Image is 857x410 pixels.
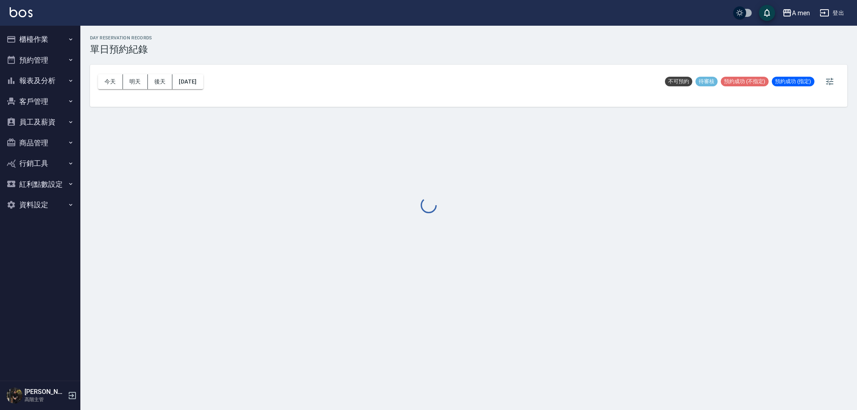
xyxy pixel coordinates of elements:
[3,194,77,215] button: 資料設定
[6,388,22,404] img: Person
[816,6,847,20] button: 登出
[3,29,77,50] button: 櫃檯作業
[3,133,77,153] button: 商品管理
[3,91,77,112] button: 客戶管理
[3,50,77,71] button: 預約管理
[779,5,813,21] button: A men
[792,8,810,18] div: A men
[3,174,77,195] button: 紅利點數設定
[3,112,77,133] button: 員工及薪資
[10,7,33,17] img: Logo
[25,396,65,403] p: 高階主管
[759,5,775,21] button: save
[25,388,65,396] h5: [PERSON_NAME]
[3,70,77,91] button: 報表及分析
[3,153,77,174] button: 行銷工具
